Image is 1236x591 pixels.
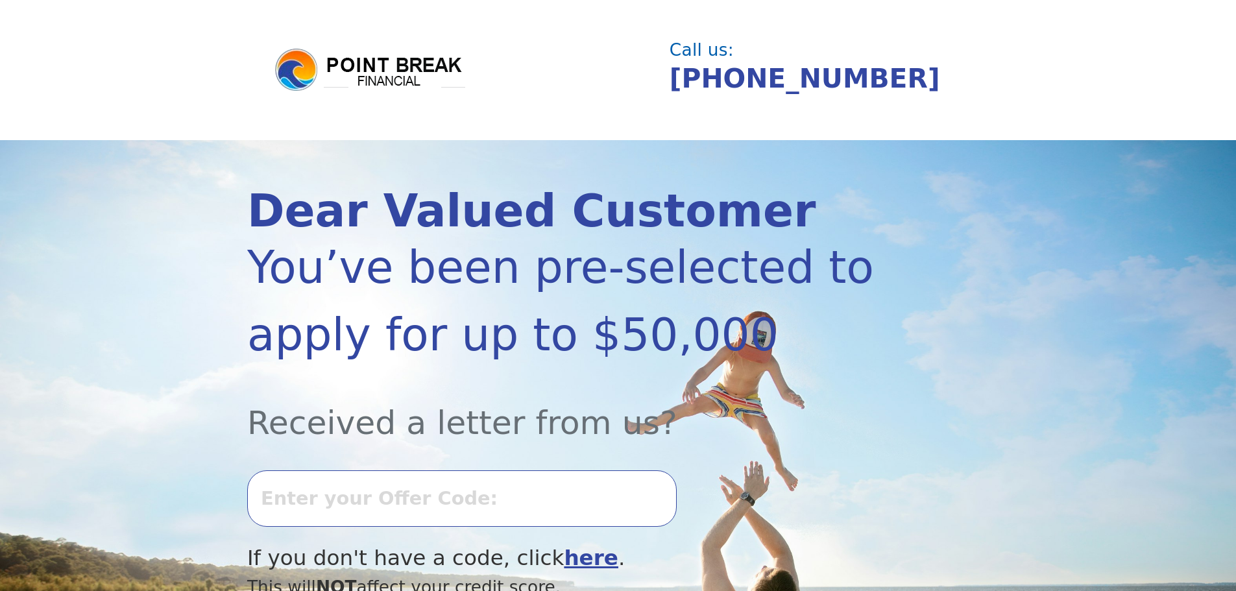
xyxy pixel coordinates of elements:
div: If you don't have a code, click . [247,542,878,574]
a: [PHONE_NUMBER] [670,63,940,94]
div: You’ve been pre-selected to apply for up to $50,000 [247,234,878,368]
div: Received a letter from us? [247,368,878,447]
div: Call us: [670,42,978,58]
img: logo.png [273,47,468,93]
a: here [564,546,618,570]
div: Dear Valued Customer [247,189,878,234]
input: Enter your Offer Code: [247,470,677,526]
